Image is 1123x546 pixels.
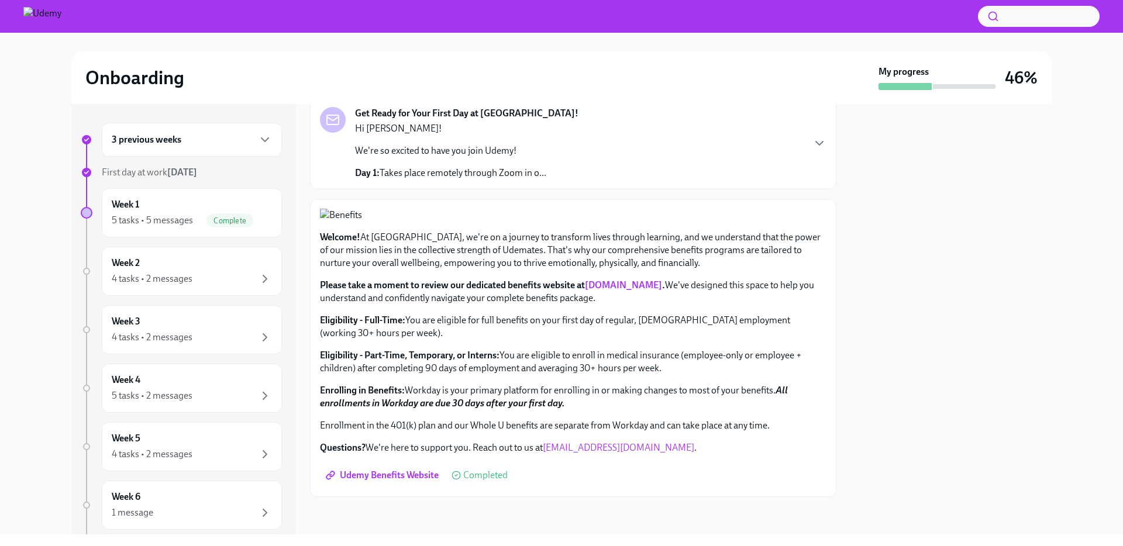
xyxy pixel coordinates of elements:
p: Enrollment in the 401(k) plan and our Whole U benefits are separate from Workday and can take pla... [320,419,826,432]
h2: Onboarding [85,66,184,89]
div: 1 message [112,506,153,519]
span: Completed [463,471,508,480]
p: You are eligible to enroll in medical insurance (employee-only or employee + children) after comp... [320,349,826,375]
p: Takes place remotely through Zoom in o... [355,167,546,179]
a: Week 24 tasks • 2 messages [81,247,282,296]
a: Week 15 tasks • 5 messagesComplete [81,188,282,237]
div: 3 previous weeks [102,123,282,157]
a: Week 45 tasks • 2 messages [81,364,282,413]
p: We're here to support you. Reach out to us at . [320,441,826,454]
h6: Week 1 [112,198,139,211]
h6: Week 6 [112,490,140,503]
a: [DOMAIN_NAME] [585,279,662,291]
strong: Get Ready for Your First Day at [GEOGRAPHIC_DATA]! [355,107,578,120]
h6: Week 2 [112,257,140,269]
strong: Eligibility - Part-Time, Temporary, or Interns: [320,350,500,361]
a: Week 54 tasks • 2 messages [81,422,282,471]
a: Week 34 tasks • 2 messages [81,305,282,354]
p: Workday is your primary platform for enrolling in or making changes to most of your benefits. [320,384,826,410]
span: Complete [206,216,253,225]
h6: Week 5 [112,432,140,445]
strong: Eligibility - Full-Time: [320,315,405,326]
strong: Please take a moment to review our dedicated benefits website at . [320,279,665,291]
a: First day at work[DATE] [81,166,282,179]
a: Udemy Benefits Website [320,464,447,487]
p: We've designed this space to help you understand and confidently navigate your complete benefits ... [320,279,826,305]
div: 5 tasks • 2 messages [112,389,192,402]
a: Week 61 message [81,481,282,530]
span: First day at work [102,167,197,178]
a: [EMAIL_ADDRESS][DOMAIN_NAME] [543,442,694,453]
p: At [GEOGRAPHIC_DATA], we're on a journey to transform lives through learning, and we understand t... [320,231,826,269]
img: Udemy [23,7,61,26]
strong: Welcome! [320,231,360,243]
strong: My progress [879,65,929,78]
span: Udemy Benefits Website [328,469,439,481]
div: 5 tasks • 5 messages [112,214,193,227]
h6: Week 3 [112,315,140,328]
div: 4 tasks • 2 messages [112,448,192,461]
div: 4 tasks • 2 messages [112,331,192,344]
p: You are eligible for full benefits on your first day of regular, [DEMOGRAPHIC_DATA] employment (w... [320,314,826,340]
p: Hi [PERSON_NAME]! [355,122,546,135]
strong: [DATE] [167,167,197,178]
h3: 46% [1005,67,1038,88]
strong: Enrolling in Benefits: [320,385,405,396]
h6: Week 4 [112,374,140,386]
strong: Day 1: [355,167,380,178]
div: 4 tasks • 2 messages [112,272,192,285]
button: Zoom image [320,209,826,222]
p: We're so excited to have you join Udemy! [355,144,546,157]
strong: Questions? [320,442,366,453]
h6: 3 previous weeks [112,133,181,146]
